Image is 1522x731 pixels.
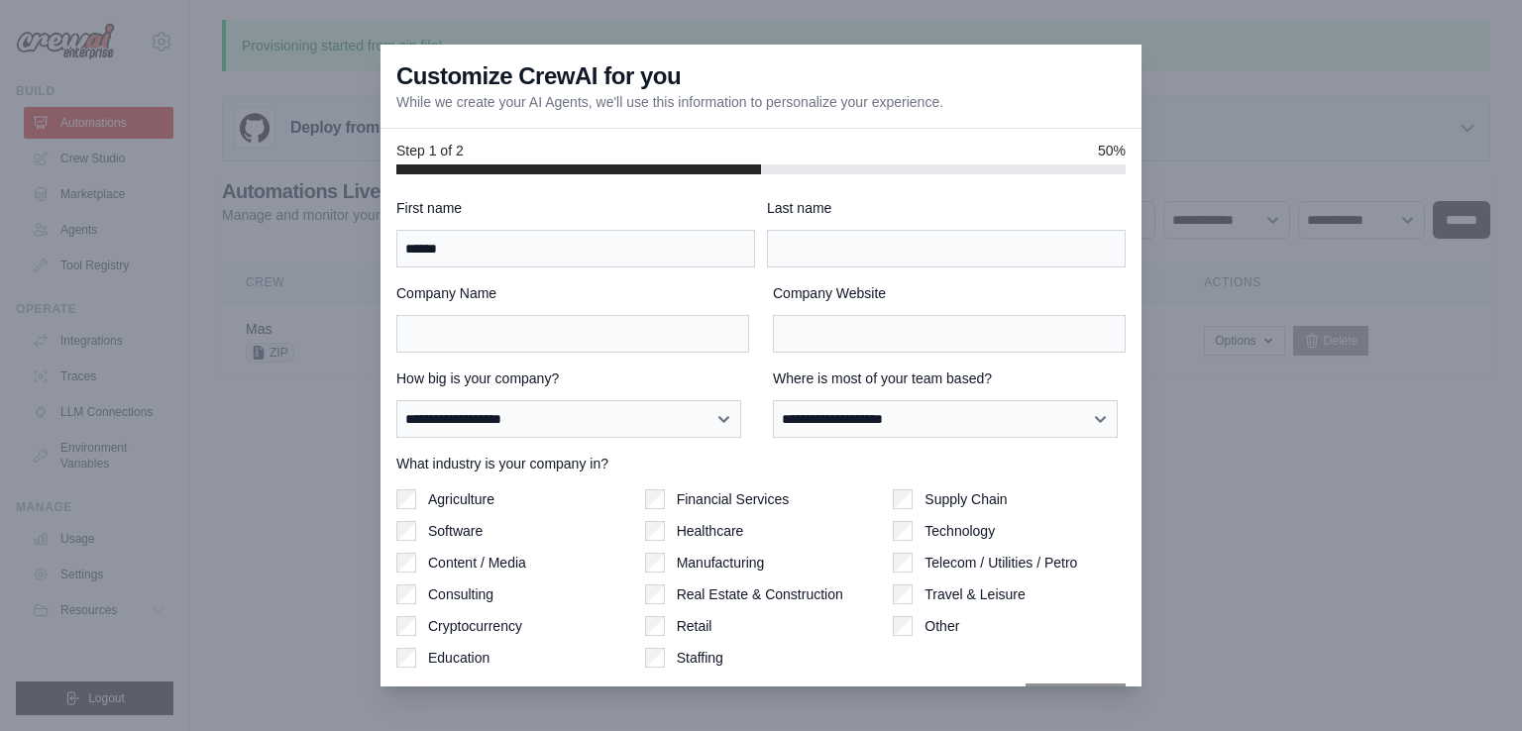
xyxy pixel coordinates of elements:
label: Content / Media [428,553,526,573]
label: Consulting [428,584,493,604]
label: Company Website [773,283,1126,303]
button: Next [1026,683,1126,727]
label: First name [396,198,755,218]
h3: Customize CrewAI for you [396,60,681,92]
label: Technology [924,521,995,541]
label: Travel & Leisure [924,584,1025,604]
label: Real Estate & Construction [677,584,843,604]
label: Where is most of your team based? [773,368,1126,388]
label: Agriculture [428,489,494,509]
label: Manufacturing [677,553,765,573]
label: Last name [767,198,1126,218]
label: Supply Chain [924,489,1007,509]
label: How big is your company? [396,368,749,388]
label: Staffing [677,648,723,668]
label: Software [428,521,483,541]
label: Healthcare [677,521,744,541]
span: 50% [1098,141,1126,160]
label: Financial Services [677,489,790,509]
label: Education [428,648,489,668]
label: Retail [677,616,712,636]
label: Cryptocurrency [428,616,522,636]
label: What industry is your company in? [396,454,1126,473]
label: Telecom / Utilities / Petro [924,553,1077,573]
p: While we create your AI Agents, we'll use this information to personalize your experience. [396,92,943,112]
span: Step 1 of 2 [396,141,464,160]
label: Company Name [396,283,749,303]
label: Other [924,616,959,636]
